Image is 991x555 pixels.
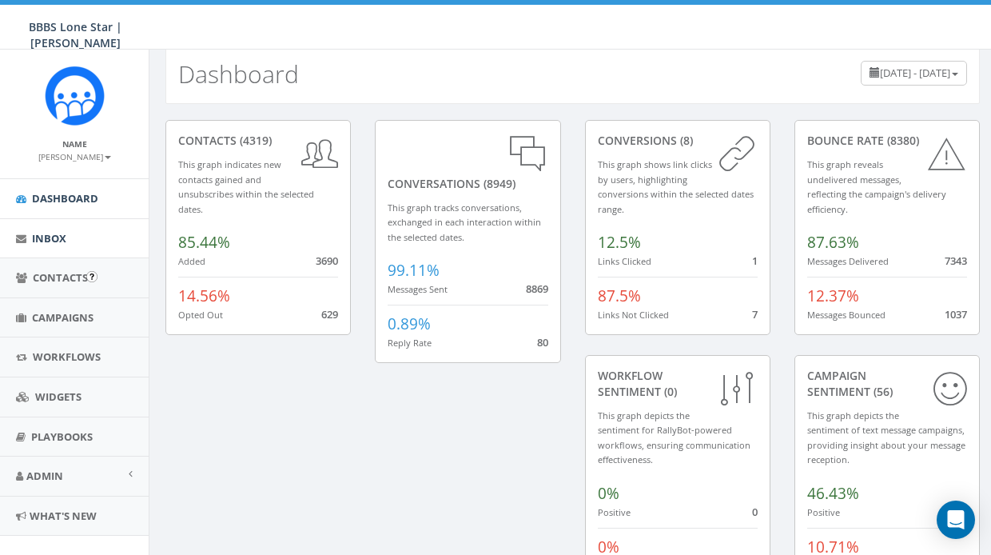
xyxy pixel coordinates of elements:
small: Positive [807,506,840,518]
span: [DATE] - [DATE] [880,66,950,80]
span: 99.11% [388,260,440,281]
span: 7343 [945,254,967,268]
small: Messages Delivered [807,255,889,267]
span: 1 [752,254,758,268]
span: 3690 [316,254,338,268]
span: Workflows [33,349,101,364]
span: 46.43% [807,483,859,504]
span: (8) [677,133,693,148]
small: Links Clicked [598,255,651,267]
small: This graph indicates new contacts gained and unsubscribes within the selected dates. [178,158,314,215]
span: 1037 [945,307,967,321]
span: (56) [870,384,893,399]
span: Inbox [32,231,66,246]
span: 8869 [526,281,548,296]
span: Campaigns [32,310,94,325]
span: 87.5% [598,285,641,306]
div: Open Intercom Messenger [937,501,975,539]
span: 12.37% [807,285,859,306]
span: 0.89% [388,313,431,334]
span: (8949) [480,176,515,191]
span: 7 [752,307,758,321]
div: Bounce Rate [807,133,967,149]
img: Rally_Corp_Icon_1.png [45,66,105,126]
span: (4319) [237,133,272,148]
span: 12.5% [598,232,641,253]
small: Reply Rate [388,337,432,349]
span: Widgets [35,389,82,404]
small: Messages Bounced [807,309,886,321]
small: Messages Sent [388,283,448,295]
span: Admin [26,469,63,483]
small: Links Not Clicked [598,309,669,321]
div: Workflow Sentiment [598,368,758,400]
span: 80 [537,335,548,349]
small: Added [178,255,205,267]
small: Positive [598,506,631,518]
span: (0) [661,384,677,399]
span: Playbooks [31,429,93,444]
span: (8380) [884,133,919,148]
div: Campaign Sentiment [807,368,967,400]
small: Name [62,138,87,150]
small: This graph reveals undelivered messages, reflecting the campaign's delivery efficiency. [807,158,946,215]
small: [PERSON_NAME] [38,151,111,162]
small: This graph tracks conversations, exchanged in each interaction within the selected dates. [388,202,541,243]
div: conversions [598,133,758,149]
span: 14.56% [178,285,230,306]
span: 629 [321,307,338,321]
div: conversations [388,133,547,192]
span: BBBS Lone Star | [PERSON_NAME] [29,19,122,50]
small: Opted Out [178,309,223,321]
small: This graph shows link clicks by users, highlighting conversions within the selected dates range. [598,158,754,215]
a: [PERSON_NAME] [38,149,111,163]
span: Contacts [33,270,88,285]
small: This graph depicts the sentiment of text message campaigns, providing insight about your message ... [807,409,965,466]
div: contacts [178,133,338,149]
small: This graph depicts the sentiment for RallyBot-powered workflows, ensuring communication effective... [598,409,750,466]
span: 0% [598,483,619,504]
h2: Dashboard [178,61,299,87]
span: 0 [752,505,758,519]
span: 85.44% [178,232,230,253]
span: 87.63% [807,232,859,253]
input: Submit [86,271,98,282]
span: What's New [30,509,97,523]
span: Dashboard [32,191,98,206]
